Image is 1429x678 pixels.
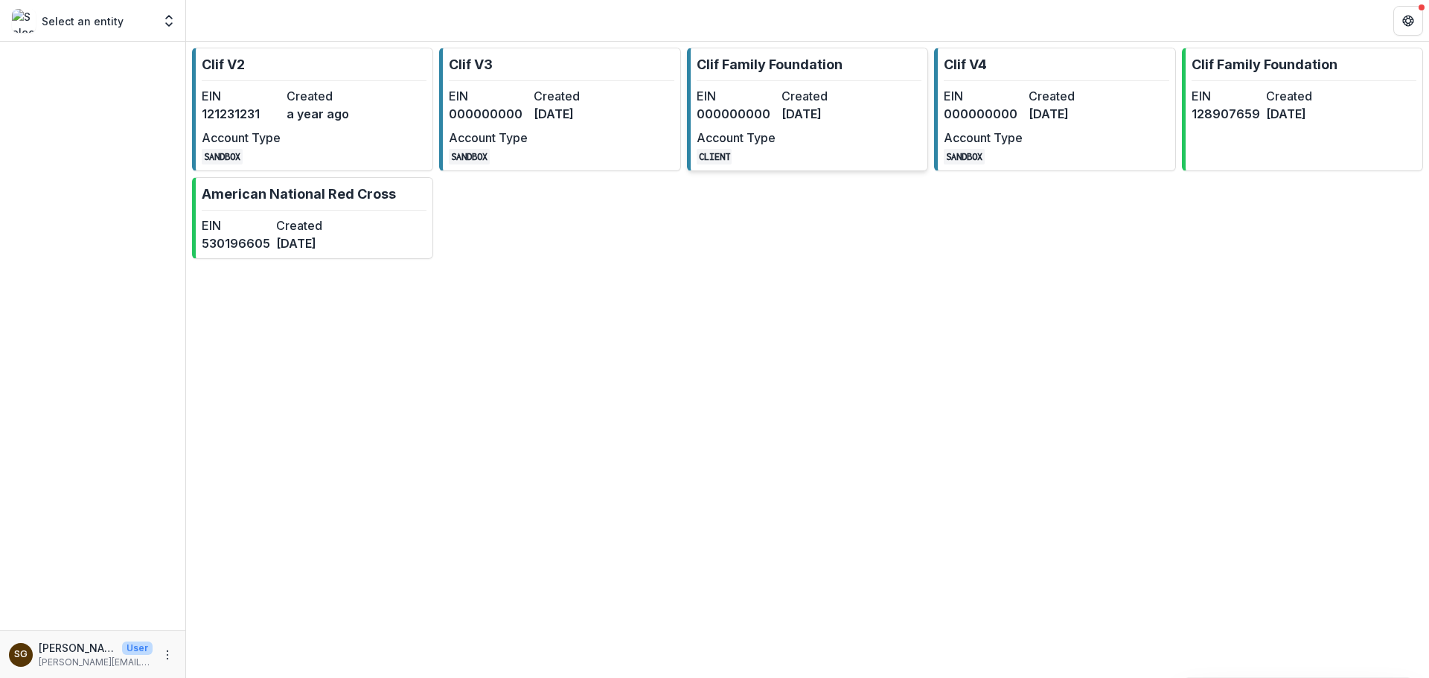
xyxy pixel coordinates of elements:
dd: 530196605 [202,234,270,252]
dt: Created [1266,87,1334,105]
dt: Account Type [697,129,776,147]
dt: Created [276,217,345,234]
dd: 000000000 [449,105,528,123]
dd: [DATE] [781,105,860,123]
dt: Created [1029,87,1107,105]
dt: Account Type [944,129,1023,147]
code: SANDBOX [944,149,985,164]
p: Clif Family Foundation [1192,54,1337,74]
dt: Created [534,87,613,105]
dt: EIN [449,87,528,105]
p: American National Red Cross [202,184,396,204]
code: SANDBOX [202,149,243,164]
button: More [159,646,176,664]
a: Clif V2EIN121231231Createda year agoAccount TypeSANDBOX [192,48,433,171]
p: Clif Family Foundation [697,54,843,74]
div: Sarah Grady [14,650,28,659]
dd: 121231231 [202,105,281,123]
a: Clif Family FoundationEIN128907659Created[DATE] [1182,48,1423,171]
dd: [DATE] [1029,105,1107,123]
a: American National Red CrossEIN530196605Created[DATE] [192,177,433,259]
p: [PERSON_NAME][EMAIL_ADDRESS][DOMAIN_NAME] [39,656,153,669]
a: Clif Family FoundationEIN000000000Created[DATE]Account TypeCLIENT [687,48,928,171]
dd: a year ago [287,105,365,123]
p: Clif V2 [202,54,245,74]
dd: 000000000 [944,105,1023,123]
dt: Created [781,87,860,105]
dt: Account Type [202,129,281,147]
code: SANDBOX [449,149,490,164]
dt: EIN [697,87,776,105]
dt: EIN [202,217,270,234]
p: Clif V4 [944,54,987,74]
button: Get Help [1393,6,1423,36]
img: Select an entity [12,9,36,33]
p: Select an entity [42,13,124,29]
a: Clif V4EIN000000000Created[DATE]Account TypeSANDBOX [934,48,1175,171]
dd: [DATE] [1266,105,1334,123]
p: User [122,642,153,655]
dt: Account Type [449,129,528,147]
dt: EIN [944,87,1023,105]
code: CLIENT [697,149,732,164]
p: [PERSON_NAME] [39,640,116,656]
dt: EIN [1192,87,1260,105]
dt: EIN [202,87,281,105]
dd: 128907659 [1192,105,1260,123]
p: Clif V3 [449,54,493,74]
dd: [DATE] [276,234,345,252]
a: Clif V3EIN000000000Created[DATE]Account TypeSANDBOX [439,48,680,171]
dd: 000000000 [697,105,776,123]
dd: [DATE] [534,105,613,123]
dt: Created [287,87,365,105]
button: Open entity switcher [159,6,179,36]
